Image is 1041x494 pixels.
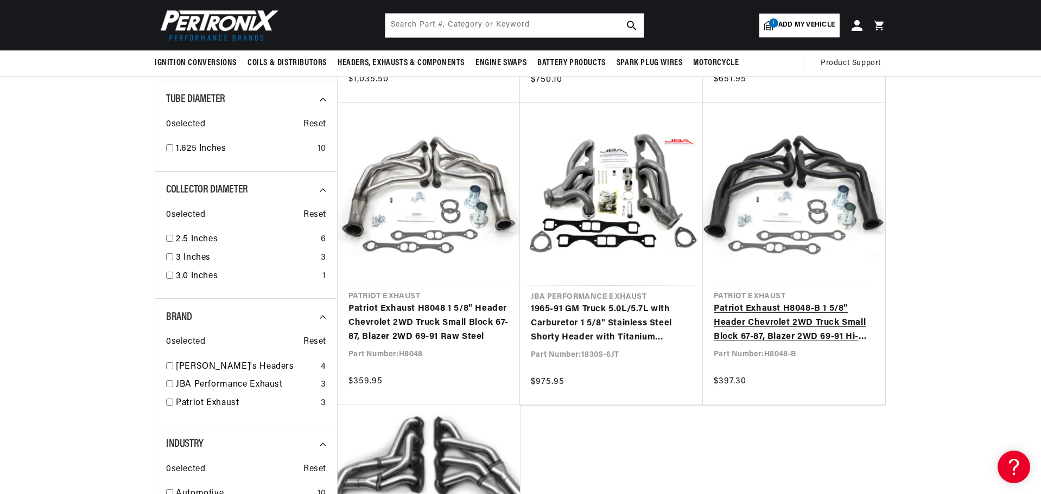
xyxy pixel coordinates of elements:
[475,57,526,69] span: Engine Swaps
[332,50,470,76] summary: Headers, Exhausts & Components
[470,50,532,76] summary: Engine Swaps
[166,439,204,450] span: Industry
[166,208,205,222] span: 0 selected
[166,335,205,349] span: 0 selected
[166,312,192,323] span: Brand
[321,233,326,247] div: 6
[385,14,644,37] input: Search Part #, Category or Keyword
[821,50,886,76] summary: Product Support
[155,7,280,44] img: Pertronix
[348,302,509,344] a: Patriot Exhaust H8048 1 5/8" Header Chevrolet 2WD Truck Small Block 67-87, Blazer 2WD 69-91 Raw S...
[247,57,327,69] span: Coils & Distributors
[714,302,874,344] a: Patriot Exhaust H8048-B 1 5/8" Header Chevrolet 2WD Truck Small Block 67-87, Blazer 2WD 69-91 Hi-...
[303,118,326,132] span: Reset
[321,378,326,392] div: 3
[303,208,326,222] span: Reset
[166,184,248,195] span: Collector Diameter
[166,118,205,132] span: 0 selected
[769,18,778,28] span: 1
[688,50,744,76] summary: Motorcycle
[531,303,692,344] a: 1965-91 GM Truck 5.0L/5.7L with Carburetor 1 5/8" Stainless Steel Shorty Header with Titanium Cer...
[611,50,688,76] summary: Spark Plug Wires
[693,57,739,69] span: Motorcycle
[242,50,332,76] summary: Coils & Distributors
[176,142,313,156] a: 1.625 Inches
[322,270,326,284] div: 1
[155,50,242,76] summary: Ignition Conversions
[176,251,316,265] a: 3 Inches
[778,20,835,30] span: Add my vehicle
[620,14,644,37] button: search button
[759,14,840,37] a: 1Add my vehicle
[176,396,316,410] a: Patriot Exhaust
[321,251,326,265] div: 3
[176,378,316,392] a: JBA Performance Exhaust
[176,270,318,284] a: 3.0 Inches
[321,396,326,410] div: 3
[166,94,225,105] span: Tube Diameter
[532,50,611,76] summary: Battery Products
[176,233,316,247] a: 2.5 Inches
[176,360,316,374] a: [PERSON_NAME]'s Headers
[617,57,683,69] span: Spark Plug Wires
[821,57,881,69] span: Product Support
[155,57,237,69] span: Ignition Conversions
[303,335,326,349] span: Reset
[318,142,326,156] div: 10
[166,463,205,477] span: 0 selected
[321,360,326,374] div: 4
[537,57,606,69] span: Battery Products
[303,463,326,477] span: Reset
[338,57,465,69] span: Headers, Exhausts & Components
